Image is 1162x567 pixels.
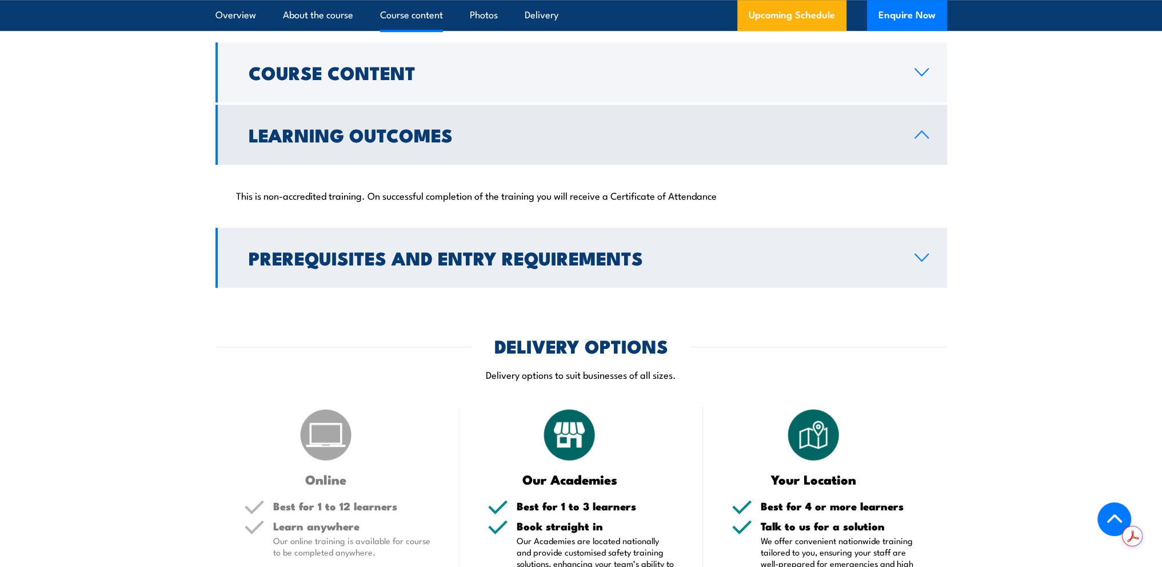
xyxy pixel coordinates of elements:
h3: Our Academies [488,473,652,486]
h2: Course Content [249,64,896,80]
h2: DELIVERY OPTIONS [494,338,668,354]
h2: Prerequisites and Entry Requirements [249,249,896,265]
h2: Learning Outcomes [249,126,896,142]
a: Learning Outcomes [215,105,947,165]
p: Our online training is available for course to be completed anywhere. [273,535,431,558]
h3: Your Location [732,473,896,486]
h5: Talk to us for a solution [761,521,919,532]
h5: Book straight in [517,521,674,532]
p: Delivery options to suit businesses of all sizes. [215,368,947,381]
h5: Best for 1 to 12 learners [273,501,431,512]
h5: Best for 4 or more learners [761,501,919,512]
h3: Online [244,473,408,486]
p: This is non-accredited training. On successful completion of the training you will receive a Cert... [236,189,927,201]
h5: Learn anywhere [273,521,431,532]
h5: Best for 1 to 3 learners [517,501,674,512]
a: Course Content [215,42,947,102]
a: Prerequisites and Entry Requirements [215,228,947,288]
